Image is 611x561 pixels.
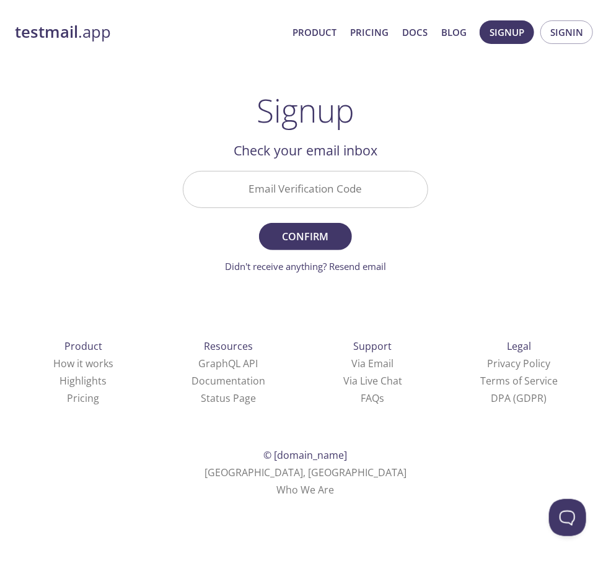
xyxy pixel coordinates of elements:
[292,24,336,40] a: Product
[201,391,256,405] a: Status Page
[60,374,107,388] a: Highlights
[68,391,100,405] a: Pricing
[204,466,407,479] span: [GEOGRAPHIC_DATA], [GEOGRAPHIC_DATA]
[540,20,593,44] button: Signin
[183,140,428,161] h2: Check your email inbox
[480,20,534,44] button: Signup
[259,223,352,250] button: Confirm
[257,92,354,129] h1: Signup
[354,339,392,353] span: Support
[488,357,551,370] a: Privacy Policy
[550,24,583,40] span: Signin
[352,357,394,370] a: Via Email
[490,24,524,40] span: Signup
[225,260,386,272] a: Didn't receive anything? Resend email
[277,483,335,497] a: Who We Are
[491,391,547,405] a: DPA (GDPR)
[402,24,428,40] a: Docs
[343,374,402,388] a: Via Live Chat
[350,24,389,40] a: Pricing
[549,499,586,536] iframe: Help Scout Beacon - Open
[480,374,558,388] a: Terms of Service
[441,24,467,40] a: Blog
[64,339,102,353] span: Product
[15,21,78,43] strong: testmail
[199,357,258,370] a: GraphQL API
[53,357,113,370] a: How it works
[191,374,265,388] a: Documentation
[204,339,253,353] span: Resources
[380,391,385,405] span: s
[507,339,531,353] span: Legal
[273,228,338,245] span: Confirm
[264,448,348,462] span: © [DOMAIN_NAME]
[15,22,283,43] a: testmail.app
[361,391,385,405] a: FAQ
